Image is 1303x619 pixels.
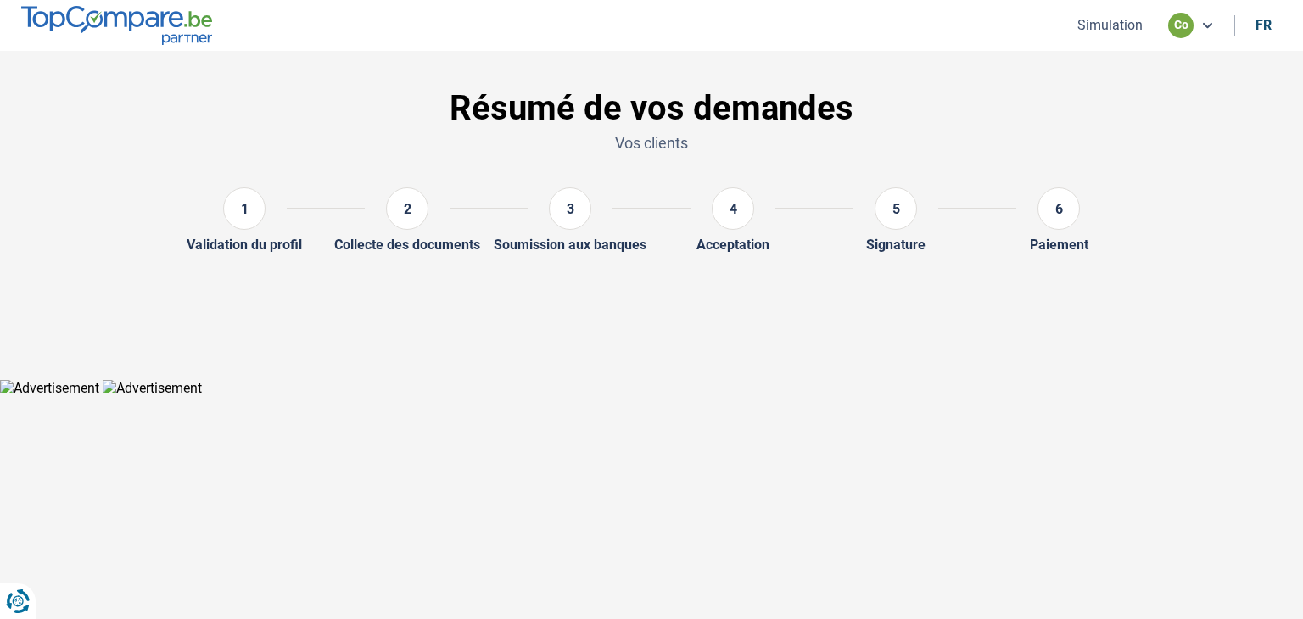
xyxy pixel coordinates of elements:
[712,187,754,230] div: 4
[1168,13,1194,38] div: co
[696,237,769,253] div: Acceptation
[1037,187,1080,230] div: 6
[102,88,1201,129] h1: Résumé de vos demandes
[875,187,917,230] div: 5
[103,380,202,396] img: Advertisement
[21,6,212,44] img: TopCompare.be
[1255,17,1272,33] div: fr
[1030,237,1088,253] div: Paiement
[102,132,1201,153] p: Vos clients
[866,237,926,253] div: Signature
[334,237,480,253] div: Collecte des documents
[223,187,266,230] div: 1
[386,187,428,230] div: 2
[494,237,646,253] div: Soumission aux banques
[1072,16,1148,34] button: Simulation
[187,237,302,253] div: Validation du profil
[549,187,591,230] div: 3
